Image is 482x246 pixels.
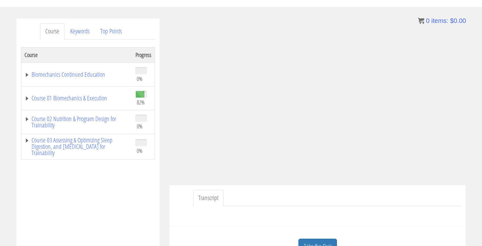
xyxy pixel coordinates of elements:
[193,190,223,206] a: Transcript
[132,47,155,62] th: Progress
[25,116,129,128] a: Course 02 Nutrition & Program Design for Trainability
[21,47,133,62] th: Course
[65,23,95,40] a: Keywords
[426,17,429,24] span: 0
[431,17,448,24] span: items:
[137,123,142,130] span: 0%
[40,23,64,40] a: Course
[137,75,142,82] span: 0%
[450,17,466,24] bdi: 0.00
[450,17,454,24] span: $
[137,147,142,154] span: 0%
[418,17,466,24] a: 0 items: $0.00
[25,71,129,78] a: Biomechanics Continued Education
[418,18,424,24] img: icon11.png
[137,99,145,106] span: 82%
[25,137,129,156] a: Course 03 Assessing & Optimizing Sleep Digestion, and [MEDICAL_DATA] for Trainability
[95,23,127,40] a: Top Points
[25,95,129,101] a: Course 01 Biomechanics & Execution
